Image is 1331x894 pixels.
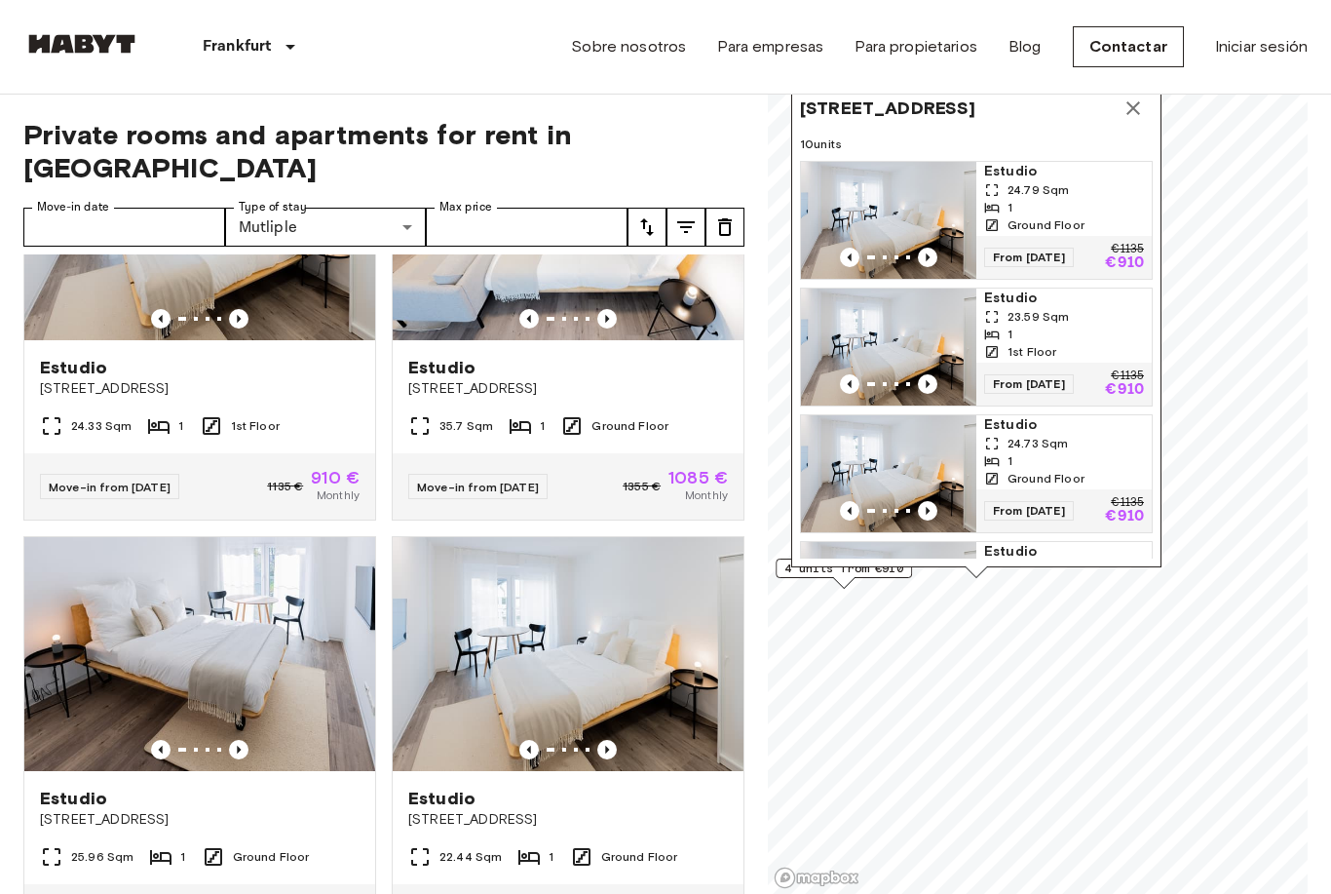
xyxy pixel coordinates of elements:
[71,848,133,866] span: 25.96 Sqm
[233,848,310,866] span: Ground Floor
[180,848,185,866] span: 1
[984,501,1074,521] span: From [DATE]
[239,199,307,215] label: Type of stay
[984,289,1144,308] span: Estudio
[1105,255,1144,271] p: €910
[1008,470,1084,487] span: Ground Floor
[840,501,859,521] button: Previous image
[229,309,248,329] button: Previous image
[1215,35,1308,58] a: Iniciar sesión
[178,417,183,435] span: 1
[984,248,1074,267] span: From [DATE]
[1111,370,1144,382] p: €1135
[571,35,686,58] a: Sobre nosotros
[800,161,1153,280] a: Marketing picture of unit DE-04-001-007-01HPrevious imagePrevious imageEstudio24.79 Sqm1Ground Fl...
[439,848,502,866] span: 22.44 Sqm
[40,356,107,379] span: Estudio
[408,810,728,830] span: [STREET_ADDRESS]
[597,309,617,329] button: Previous image
[23,118,744,184] span: Private rooms and apartments for rent in [GEOGRAPHIC_DATA]
[705,208,744,247] button: tune
[540,417,545,435] span: 1
[1105,382,1144,398] p: €910
[918,501,937,521] button: Previous image
[203,35,271,58] p: Frankfurt
[591,417,668,435] span: Ground Floor
[984,374,1074,394] span: From [DATE]
[800,288,1153,407] a: Marketing picture of unit DE-04-001-013-01HPrevious imagePrevious imageEstudio23.59 Sqm11st Floor...
[984,162,1144,181] span: Estudio
[666,208,705,247] button: tune
[151,740,171,759] button: Previous image
[791,80,1161,578] div: Map marker
[918,248,937,267] button: Previous image
[623,478,661,495] span: 1355 €
[918,374,937,394] button: Previous image
[519,309,539,329] button: Previous image
[71,417,132,435] span: 24.33 Sqm
[1008,308,1069,326] span: 23.59 Sqm
[439,417,493,435] span: 35.7 Sqm
[1111,497,1144,509] p: €1135
[597,740,617,759] button: Previous image
[800,136,1153,153] span: 10 units
[408,379,728,399] span: [STREET_ADDRESS]
[784,560,903,577] span: 4 units from €910
[1105,509,1144,525] p: €910
[1008,343,1056,361] span: 1st Floor
[37,199,109,215] label: Move-in date
[408,356,475,379] span: Estudio
[392,105,744,521] a: Marketing picture of unit DE-04-001-008-01HPrevious imagePrevious imageEstudio[STREET_ADDRESS]35....
[984,542,1144,562] span: Estudio
[1008,199,1012,216] span: 1
[1008,435,1068,452] span: 24.73 Sqm
[840,248,859,267] button: Previous image
[1008,181,1069,199] span: 24.79 Sqm
[151,309,171,329] button: Previous image
[23,34,140,54] img: Habyt
[601,848,678,866] span: Ground Floor
[408,787,475,810] span: Estudio
[1008,452,1012,470] span: 1
[1008,326,1012,343] span: 1
[717,35,823,58] a: Para empresas
[984,415,1144,435] span: Estudio
[800,97,975,120] span: [STREET_ADDRESS]
[24,537,375,771] img: Marketing picture of unit DE-04-001-004-01H
[668,469,728,486] span: 1085 €
[417,480,539,494] span: Move-in from [DATE]
[40,810,360,830] span: [STREET_ADDRESS]
[800,541,1153,660] a: Marketing picture of unit DE-04-001-002-01HPrevious imagePrevious imageEstudio24.07 Sqm1Ground Fl...
[800,414,1153,533] a: Marketing picture of unit DE-04-001-001-01HPrevious imagePrevious imageEstudio24.73 Sqm1Ground Fl...
[1008,35,1042,58] a: Blog
[519,740,539,759] button: Previous image
[855,35,977,58] a: Para propietarios
[23,105,376,521] a: Marketing picture of unit DE-04-001-010-01HPrevious imagePrevious imageEstudio[STREET_ADDRESS]24....
[774,867,859,889] a: Mapbox logo
[40,379,360,399] span: [STREET_ADDRESS]
[685,486,728,504] span: Monthly
[840,374,859,394] button: Previous image
[23,208,225,247] input: Choose date
[40,787,107,810] span: Estudio
[801,162,976,279] img: Marketing picture of unit DE-04-001-007-01H
[801,542,976,659] img: Marketing picture of unit DE-04-001-002-01H
[231,417,280,435] span: 1st Floor
[1073,26,1184,67] a: Contactar
[317,486,360,504] span: Monthly
[393,537,743,771] img: Marketing picture of unit DE-04-001-005-01H
[225,208,427,247] div: Mutliple
[776,559,912,589] div: Map marker
[229,740,248,759] button: Previous image
[1111,244,1144,255] p: €1135
[439,199,492,215] label: Max price
[1008,216,1084,234] span: Ground Floor
[49,480,171,494] span: Move-in from [DATE]
[267,478,303,495] span: 1135 €
[801,289,976,406] img: Marketing picture of unit DE-04-001-013-01H
[627,208,666,247] button: tune
[801,415,976,532] img: Marketing picture of unit DE-04-001-001-01H
[549,848,553,866] span: 1
[311,469,360,486] span: 910 €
